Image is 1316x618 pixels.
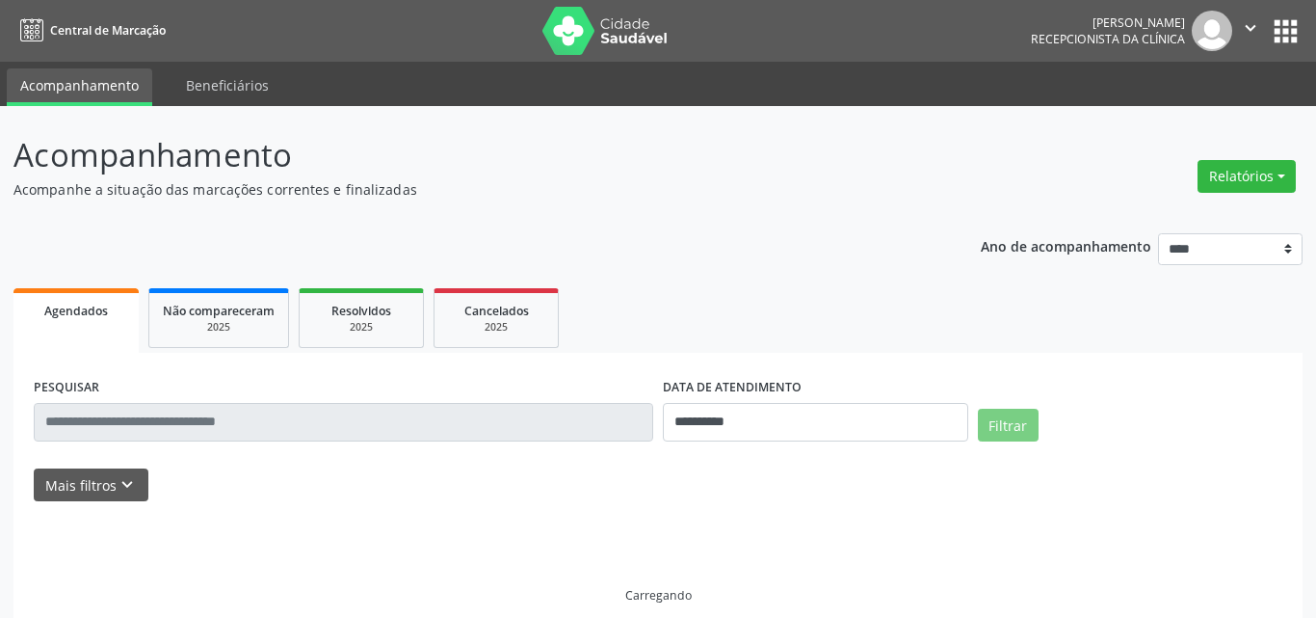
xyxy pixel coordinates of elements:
button: Relatórios [1198,160,1296,193]
div: Carregando [625,587,692,604]
p: Ano de acompanhamento [981,233,1151,257]
label: DATA DE ATENDIMENTO [663,373,802,403]
div: 2025 [163,320,275,335]
a: Acompanhamento [7,68,152,106]
span: Resolvidos [331,303,391,319]
div: 2025 [313,320,409,335]
i: keyboard_arrow_down [117,474,138,496]
a: Central de Marcação [13,14,166,46]
a: Beneficiários [172,68,282,102]
span: Agendados [44,303,108,319]
span: Recepcionista da clínica [1031,31,1185,47]
span: Cancelados [464,303,529,319]
i:  [1240,17,1261,39]
button:  [1232,11,1269,51]
label: PESQUISAR [34,373,99,403]
p: Acompanhe a situação das marcações correntes e finalizadas [13,179,916,200]
button: Mais filtroskeyboard_arrow_down [34,469,148,502]
button: apps [1269,14,1303,48]
span: Central de Marcação [50,22,166,39]
img: img [1192,11,1232,51]
button: Filtrar [978,409,1039,442]
div: [PERSON_NAME] [1031,14,1185,31]
div: 2025 [448,320,544,335]
p: Acompanhamento [13,131,916,179]
span: Não compareceram [163,303,275,319]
